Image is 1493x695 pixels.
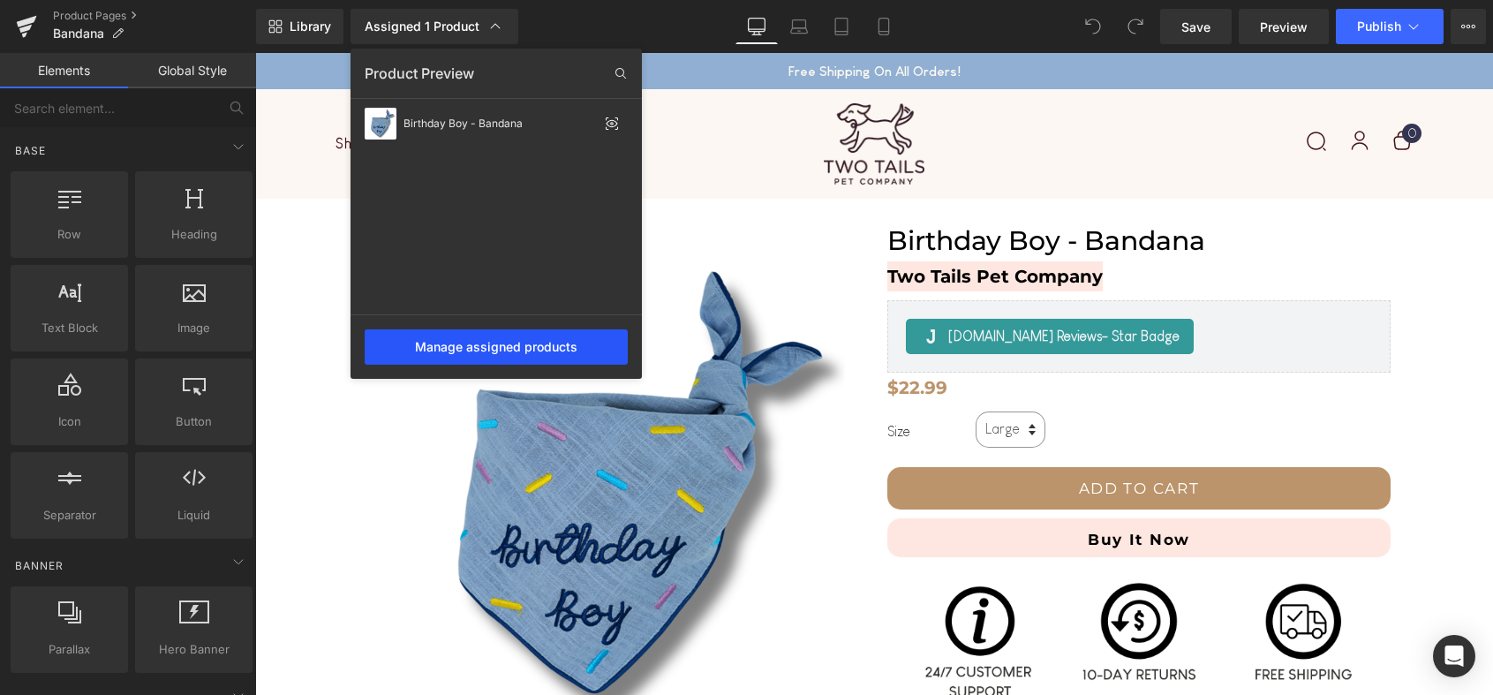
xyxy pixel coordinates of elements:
label: Size [632,370,720,391]
a: Product Pages [53,9,256,23]
a: Global Style [128,53,256,88]
div: Assigned 1 Product [365,18,504,35]
a: Preview [1239,9,1329,44]
span: - Star Badge [847,276,924,291]
div: Birthday Boy - Bandana [403,117,598,130]
img: Birthday Boy - Bandana [104,187,607,691]
span: Hero Banner [140,640,247,659]
span: Two Tails Pet Company [632,213,848,234]
span: Parallax [16,640,123,659]
span: [DOMAIN_NAME] Reviews [693,273,924,294]
button: Buy it now [632,465,1135,504]
button: Redo [1118,9,1153,44]
a: Log in [1094,86,1115,101]
a: Laptop [778,9,820,44]
span: Button [140,412,247,431]
span: Row [16,225,123,244]
a: About [151,75,195,107]
a: Tablet [820,9,863,44]
span: Preview [1260,18,1308,36]
a: Contact [230,75,289,107]
span: Publish [1357,19,1401,34]
span: Icon [16,412,123,431]
span: Text Block [16,319,123,337]
button: Undo [1075,9,1111,44]
span: Liquid [140,506,247,525]
a: 0 [1147,71,1166,90]
a: Mobile [863,9,905,44]
span: Save [1181,18,1210,36]
a: Shop [80,75,116,107]
span: Image [140,319,247,337]
button: Publish [1336,9,1444,44]
span: Bandana [53,26,104,41]
div: Manage assigned products [365,329,628,365]
span: Library [290,19,331,34]
div: Open Intercom Messenger [1433,635,1475,677]
span: Birthday Boy - Bandana [632,172,950,204]
span: $22.99 [632,320,692,350]
span: Base [13,142,48,159]
button: Add To Cart [632,414,1135,457]
span: Add To Cart [824,427,945,444]
a: New Library [256,9,343,44]
span: Heading [140,225,247,244]
button: More [1451,9,1486,44]
p: Free Shipping On All Orders! [9,9,1229,27]
a: Desktop [735,9,778,44]
span: Banner [13,557,65,574]
span: Separator [16,506,123,525]
div: Product Preview [351,59,642,87]
img: Two Tails Pet Company [569,50,669,132]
